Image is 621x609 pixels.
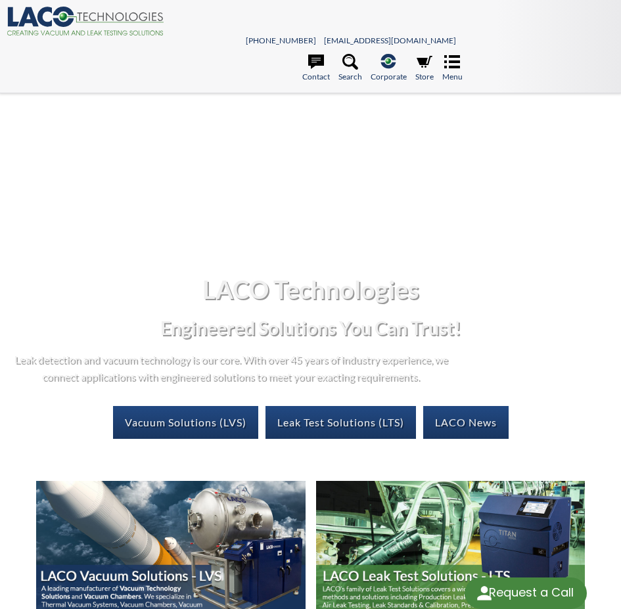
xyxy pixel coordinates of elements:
[11,273,610,305] h1: LACO Technologies
[474,583,495,604] img: round button
[324,35,456,45] a: [EMAIL_ADDRESS][DOMAIN_NAME]
[265,406,416,439] a: Leak Test Solutions (LTS)
[489,577,574,608] div: Request a Call
[11,351,451,384] p: Leak detection and vacuum technology is our core. With over 45 years of industry experience, we c...
[423,406,509,439] a: LACO News
[442,54,463,83] a: Menu
[415,54,434,83] a: Store
[338,54,362,83] a: Search
[302,54,330,83] a: Contact
[11,316,610,340] h2: Engineered Solutions You Can Trust!
[465,577,587,609] div: Request a Call
[246,35,316,45] a: [PHONE_NUMBER]
[371,70,407,83] span: Corporate
[113,406,258,439] a: Vacuum Solutions (LVS)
